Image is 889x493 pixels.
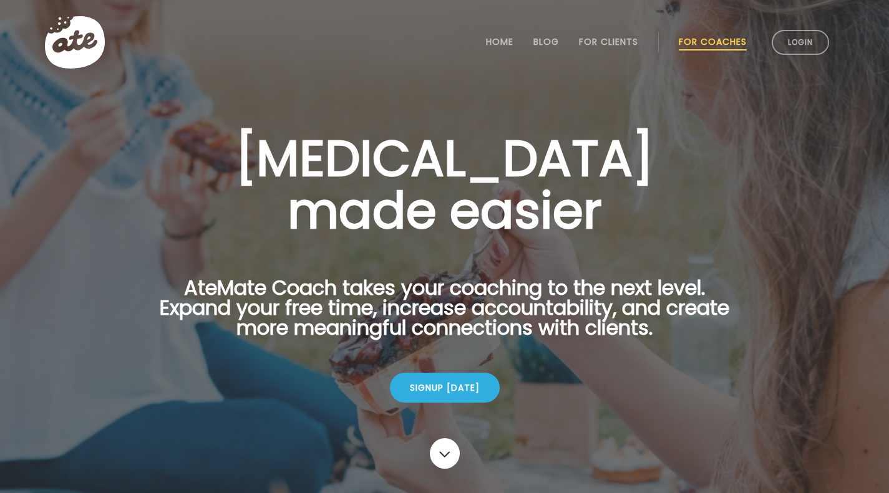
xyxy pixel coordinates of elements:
a: Blog [533,37,559,47]
p: AteMate Coach takes your coaching to the next level. Expand your free time, increase accountabili... [140,278,749,353]
a: Home [486,37,513,47]
div: Signup [DATE] [390,373,500,403]
a: Login [772,30,829,55]
a: For Clients [579,37,638,47]
a: For Coaches [679,37,747,47]
h1: [MEDICAL_DATA] made easier [140,132,749,237]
